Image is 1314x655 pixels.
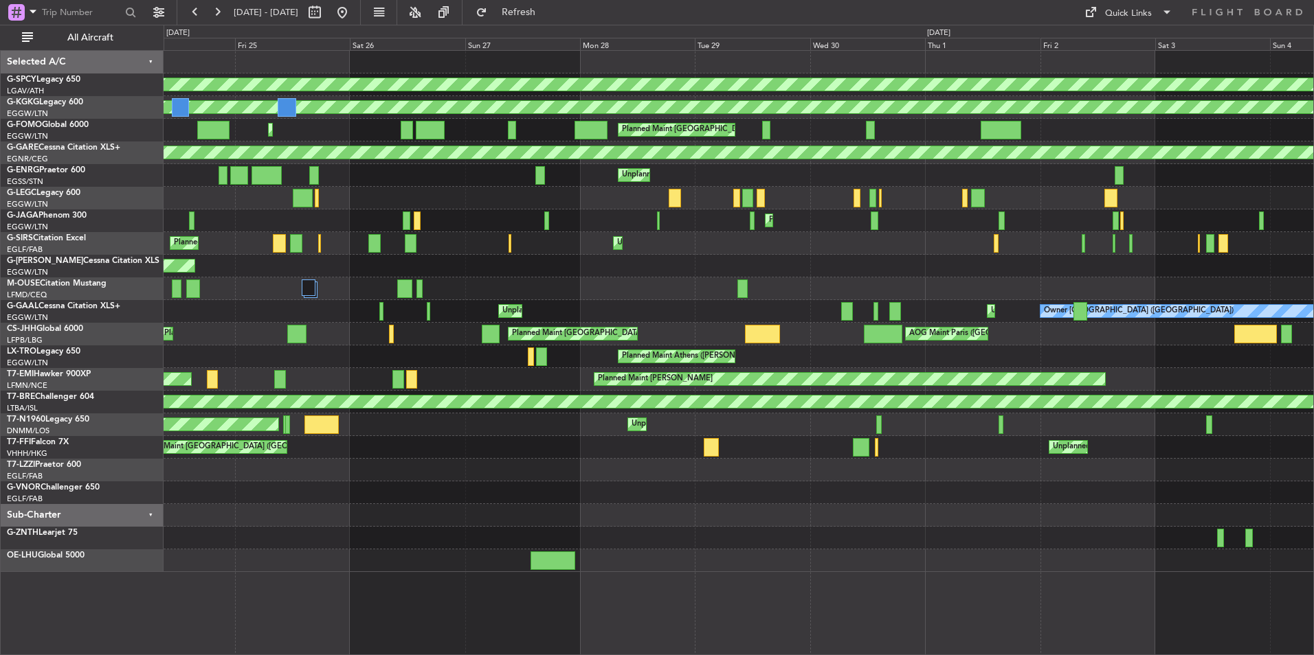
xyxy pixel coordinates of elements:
[7,370,34,378] span: T7-EMI
[7,86,44,96] a: LGAV/ATH
[502,301,728,321] div: Unplanned Maint [GEOGRAPHIC_DATA] ([GEOGRAPHIC_DATA])
[7,358,48,368] a: EGGW/LTN
[7,312,48,323] a: EGGW/LTN
[7,279,40,288] span: M-OUSE
[7,176,43,187] a: EGSS/STN
[695,38,810,50] div: Tue 29
[7,415,45,424] span: T7-N1960
[7,244,43,255] a: EGLF/FAB
[769,210,985,231] div: Planned Maint [GEOGRAPHIC_DATA] ([GEOGRAPHIC_DATA])
[469,1,552,23] button: Refresh
[7,131,48,141] a: EGGW/LTN
[7,483,41,492] span: G-VNOR
[7,494,43,504] a: EGLF/FAB
[42,2,121,23] input: Trip Number
[632,414,862,435] div: Unplanned Maint Lagos ([GEOGRAPHIC_DATA][PERSON_NAME])
[350,38,465,50] div: Sat 26
[272,119,489,140] div: Planned Maint [GEOGRAPHIC_DATA] ([GEOGRAPHIC_DATA])
[7,211,38,220] span: G-JAGA
[810,38,925,50] div: Wed 30
[7,189,80,197] a: G-LEGCLegacy 600
[7,483,100,492] a: G-VNORChallenger 650
[234,6,298,19] span: [DATE] - [DATE]
[622,119,838,140] div: Planned Maint [GEOGRAPHIC_DATA] ([GEOGRAPHIC_DATA])
[465,38,580,50] div: Sun 27
[927,27,950,39] div: [DATE]
[580,38,695,50] div: Mon 28
[1078,1,1179,23] button: Quick Links
[7,461,81,469] a: T7-LZZIPraetor 600
[7,551,38,560] span: OE-LHU
[991,301,1217,321] div: Unplanned Maint [GEOGRAPHIC_DATA] ([GEOGRAPHIC_DATA])
[7,370,91,378] a: T7-EMIHawker 900XP
[7,393,35,401] span: T7-BRE
[7,551,85,560] a: OE-LHUGlobal 5000
[7,234,86,242] a: G-SIRSCitation Excel
[7,121,42,129] span: G-FOMO
[7,393,94,401] a: T7-BREChallenger 604
[7,380,47,391] a: LFMN/NCE
[512,323,728,344] div: Planned Maint [GEOGRAPHIC_DATA] ([GEOGRAPHIC_DATA])
[1155,38,1270,50] div: Sat 3
[15,27,149,49] button: All Aircraft
[7,189,36,197] span: G-LEGC
[598,369,713,389] div: Planned Maint [PERSON_NAME]
[7,98,83,106] a: G-KGKGLegacy 600
[7,335,43,345] a: LFPB/LBG
[7,257,83,265] span: G-[PERSON_NAME]
[7,415,89,424] a: T7-N1960Legacy 650
[7,143,120,152] a: G-GARECessna Citation XLS+
[7,471,43,481] a: EGLF/FAB
[7,279,107,288] a: M-OUSECitation Mustang
[1105,7,1152,21] div: Quick Links
[1053,437,1292,457] div: Unplanned Maint [GEOGRAPHIC_DATA] ([GEOGRAPHIC_DATA] Intl)
[622,346,780,367] div: Planned Maint Athens ([PERSON_NAME] Intl)
[7,257,159,265] a: G-[PERSON_NAME]Cessna Citation XLS
[7,154,48,164] a: EGNR/CEG
[7,347,36,356] span: LX-TRO
[622,165,848,185] div: Unplanned Maint [GEOGRAPHIC_DATA] ([GEOGRAPHIC_DATA])
[7,347,80,356] a: LX-TROLegacy 650
[7,403,38,413] a: LTBA/ISL
[7,529,38,537] span: G-ZNTH
[7,166,39,174] span: G-ENRG
[7,76,36,84] span: G-SPCY
[7,325,36,333] span: CS-JHH
[7,166,85,174] a: G-ENRGPraetor 600
[1040,38,1155,50] div: Fri 2
[617,233,843,253] div: Unplanned Maint [GEOGRAPHIC_DATA] ([GEOGRAPHIC_DATA])
[7,438,69,446] a: T7-FFIFalcon 7X
[490,8,548,17] span: Refresh
[7,143,38,152] span: G-GARE
[7,76,80,84] a: G-SPCYLegacy 650
[120,38,235,50] div: Thu 24
[1044,301,1234,321] div: Owner [GEOGRAPHIC_DATA] ([GEOGRAPHIC_DATA])
[7,121,89,129] a: G-FOMOGlobal 6000
[164,323,381,344] div: Planned Maint [GEOGRAPHIC_DATA] ([GEOGRAPHIC_DATA])
[36,33,145,43] span: All Aircraft
[7,98,39,106] span: G-KGKG
[7,426,49,436] a: DNMM/LOS
[235,38,350,50] div: Fri 25
[7,529,78,537] a: G-ZNTHLearjet 75
[7,302,38,310] span: G-GAAL
[7,438,31,446] span: T7-FFI
[7,267,48,277] a: EGGW/LTN
[7,222,48,232] a: EGGW/LTN
[174,233,390,253] div: Planned Maint [GEOGRAPHIC_DATA] ([GEOGRAPHIC_DATA])
[7,290,47,300] a: LFMD/CEQ
[166,27,190,39] div: [DATE]
[7,325,83,333] a: CS-JHHGlobal 6000
[7,211,87,220] a: G-JAGAPhenom 300
[7,302,120,310] a: G-GAALCessna Citation XLS+
[133,437,363,457] div: Planned Maint [GEOGRAPHIC_DATA] ([GEOGRAPHIC_DATA] Intl)
[7,461,35,469] span: T7-LZZI
[925,38,1040,50] div: Thu 1
[7,448,47,459] a: VHHH/HKG
[7,108,48,119] a: EGGW/LTN
[909,323,1054,344] div: AOG Maint Paris ([GEOGRAPHIC_DATA])
[7,234,33,242] span: G-SIRS
[7,199,48,209] a: EGGW/LTN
